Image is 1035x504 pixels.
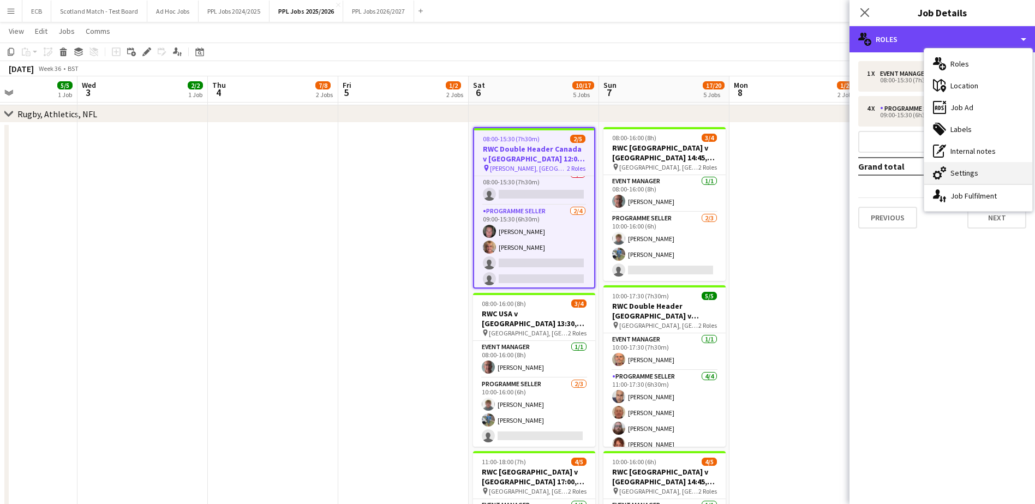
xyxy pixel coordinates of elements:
[199,1,270,22] button: PPL Jobs 2024/2025
[849,5,1035,20] h3: Job Details
[471,86,485,99] span: 6
[571,299,587,308] span: 3/4
[858,207,917,229] button: Previous
[473,80,485,90] span: Sat
[867,112,1006,118] div: 09:00-15:30 (6h30m)
[880,70,932,77] div: Event Manager
[446,91,463,99] div: 2 Jobs
[602,86,617,99] span: 7
[482,458,526,466] span: 11:00-18:00 (7h)
[619,163,698,171] span: [GEOGRAPHIC_DATA], [GEOGRAPHIC_DATA]
[573,91,594,99] div: 5 Jobs
[603,333,726,370] app-card-role: Event Manager1/110:00-17:30 (7h30m)[PERSON_NAME]
[343,1,414,22] button: PPL Jobs 2026/2027
[603,370,726,455] app-card-role: Programme Seller4/411:00-17:30 (6h30m)[PERSON_NAME][PERSON_NAME][PERSON_NAME][PERSON_NAME]
[211,86,226,99] span: 4
[212,80,226,90] span: Thu
[702,134,717,142] span: 3/4
[603,285,726,447] app-job-card: 10:00-17:30 (7h30m)5/5RWC Double Header [GEOGRAPHIC_DATA] v [GEOGRAPHIC_DATA] 14:00 & France v [G...
[68,64,79,73] div: BST
[188,81,203,89] span: 2/2
[316,91,333,99] div: 2 Jobs
[967,207,1026,229] button: Next
[58,26,75,36] span: Jobs
[698,321,717,329] span: 2 Roles
[80,86,96,99] span: 3
[837,81,852,89] span: 1/2
[35,26,47,36] span: Edit
[315,81,331,89] span: 7/8
[858,131,1026,153] button: Add role
[612,292,669,300] span: 10:00-17:30 (7h30m)
[86,26,110,36] span: Comms
[473,293,595,447] app-job-card: 08:00-16:00 (8h)3/4RWC USA v [GEOGRAPHIC_DATA] 13:30, [GEOGRAPHIC_DATA] [GEOGRAPHIC_DATA], [GEOGR...
[482,299,526,308] span: 08:00-16:00 (8h)
[147,1,199,22] button: Ad Hoc Jobs
[924,140,1032,162] div: Internal notes
[603,80,617,90] span: Sun
[473,127,595,289] div: 08:00-15:30 (7h30m)2/5RWC Double Header Canada v [GEOGRAPHIC_DATA] 12:00 & Wales v [GEOGRAPHIC_DA...
[880,105,948,112] div: Programme Seller
[603,212,726,281] app-card-role: Programme Seller2/310:00-16:00 (6h)[PERSON_NAME][PERSON_NAME]
[343,80,351,90] span: Fri
[22,1,51,22] button: ECB
[867,105,880,112] div: 4 x
[603,143,726,163] h3: RWC [GEOGRAPHIC_DATA] v [GEOGRAPHIC_DATA] 14:45, [GEOGRAPHIC_DATA]
[489,487,568,495] span: [GEOGRAPHIC_DATA], [GEOGRAPHIC_DATA] and [GEOGRAPHIC_DATA]
[474,144,594,164] h3: RWC Double Header Canada v [GEOGRAPHIC_DATA] 12:00 & Wales v [GEOGRAPHIC_DATA] 14:45, [GEOGRAPHIC...
[612,134,656,142] span: 08:00-16:00 (8h)
[473,378,595,447] app-card-role: Programme Seller2/310:00-16:00 (6h)[PERSON_NAME][PERSON_NAME]
[612,458,656,466] span: 10:00-16:00 (6h)
[703,91,724,99] div: 5 Jobs
[36,64,63,73] span: Week 36
[474,205,594,290] app-card-role: Programme Seller2/409:00-15:30 (6h30m)[PERSON_NAME][PERSON_NAME]
[568,487,587,495] span: 2 Roles
[58,91,72,99] div: 1 Job
[698,487,717,495] span: 2 Roles
[924,97,1032,118] div: Job Ad
[734,80,748,90] span: Mon
[17,109,97,119] div: Rugby, Athletics, NFL
[703,81,725,89] span: 17/20
[603,467,726,487] h3: RWC [GEOGRAPHIC_DATA] v [GEOGRAPHIC_DATA] 14:45, [GEOGRAPHIC_DATA]
[849,26,1035,52] div: Roles
[698,163,717,171] span: 2 Roles
[867,70,880,77] div: 1 x
[57,81,73,89] span: 5/5
[270,1,343,22] button: PPL Jobs 2025/2026
[483,135,540,143] span: 08:00-15:30 (7h30m)
[924,118,1032,140] div: Labels
[570,135,585,143] span: 2/5
[837,91,854,99] div: 2 Jobs
[341,86,351,99] span: 5
[603,127,726,281] app-job-card: 08:00-16:00 (8h)3/4RWC [GEOGRAPHIC_DATA] v [GEOGRAPHIC_DATA] 14:45, [GEOGRAPHIC_DATA] [GEOGRAPHIC...
[446,81,461,89] span: 1/2
[603,175,726,212] app-card-role: Event Manager1/108:00-16:00 (8h)[PERSON_NAME]
[702,292,717,300] span: 5/5
[867,77,1006,83] div: 08:00-15:30 (7h30m)
[51,1,147,22] button: Scotland Match - Test Board
[81,24,115,38] a: Comms
[924,53,1032,75] div: Roles
[9,63,34,74] div: [DATE]
[619,321,698,329] span: [GEOGRAPHIC_DATA], [GEOGRAPHIC_DATA]
[490,164,567,172] span: [PERSON_NAME], [GEOGRAPHIC_DATA]
[924,75,1032,97] div: Location
[474,168,594,205] app-card-role: Event Manager0/108:00-15:30 (7h30m)
[571,458,587,466] span: 4/5
[82,80,96,90] span: Wed
[619,487,698,495] span: [GEOGRAPHIC_DATA], [GEOGRAPHIC_DATA] and [GEOGRAPHIC_DATA]
[572,81,594,89] span: 10/17
[924,162,1032,184] div: Settings
[473,309,595,328] h3: RWC USA v [GEOGRAPHIC_DATA] 13:30, [GEOGRAPHIC_DATA]
[489,329,568,337] span: [GEOGRAPHIC_DATA], [GEOGRAPHIC_DATA]
[603,301,726,321] h3: RWC Double Header [GEOGRAPHIC_DATA] v [GEOGRAPHIC_DATA] 14:00 & France v [GEOGRAPHIC_DATA] 16:45,...
[567,164,585,172] span: 2 Roles
[858,158,961,175] td: Grand total
[188,91,202,99] div: 1 Job
[473,341,595,378] app-card-role: Event Manager1/108:00-16:00 (8h)[PERSON_NAME]
[924,185,1032,207] div: Job Fulfilment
